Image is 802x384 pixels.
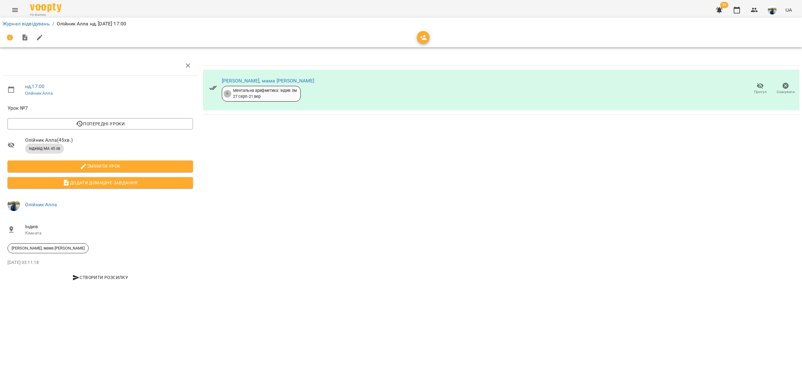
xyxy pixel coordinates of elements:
[8,118,193,129] button: Попередні уроки
[13,179,188,187] span: Додати домашнє завдання
[10,274,190,281] span: Створити розсилку
[13,120,188,128] span: Попередні уроки
[224,90,231,97] div: 8
[747,80,773,97] button: Прогул
[30,3,61,12] img: Voopty Logo
[768,6,777,14] img: 79bf113477beb734b35379532aeced2e.jpg
[783,4,794,16] button: UA
[8,177,193,188] button: Додати домашнє завдання
[754,89,767,95] span: Прогул
[8,160,193,172] button: Змінити урок
[233,88,297,99] div: Ментальна арифметика: Індив 3м 27 серп - 21 вер
[30,13,61,17] span: For Business
[3,21,50,27] a: Журнал відвідувань
[8,243,89,253] div: [PERSON_NAME], мама [PERSON_NAME]
[57,20,126,28] p: Олійник Алла нд, [DATE] 17:00
[720,2,728,8] span: 39
[25,230,193,236] p: Кімната
[785,7,792,13] span: UA
[52,20,54,28] li: /
[8,3,23,18] button: Menu
[13,162,188,170] span: Змінити урок
[25,146,64,151] span: індивід МА 45 хв
[25,136,193,144] span: Олійник Алла ( 45 хв. )
[8,198,20,211] img: 79bf113477beb734b35379532aeced2e.jpg
[8,245,88,251] span: [PERSON_NAME], мама [PERSON_NAME]
[8,260,193,266] p: [DATE] 03:11:18
[777,89,795,95] span: Скасувати
[25,202,57,208] a: Олійник Алла
[8,272,193,283] button: Створити розсилку
[8,104,193,112] span: Урок №7
[773,80,798,97] button: Скасувати
[25,83,44,89] a: нд , 17:00
[3,20,799,28] nav: breadcrumb
[25,223,193,230] span: Індив
[25,91,53,96] a: Олійник Алла
[222,78,315,84] a: [PERSON_NAME], мама [PERSON_NAME]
